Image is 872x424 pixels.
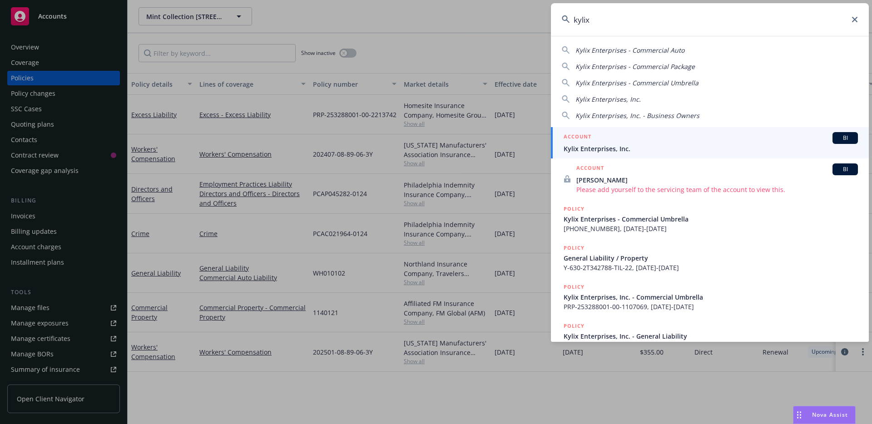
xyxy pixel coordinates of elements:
[551,277,869,316] a: POLICYKylix Enterprises, Inc. - Commercial UmbrellaPRP-253288001-00-1107069, [DATE]-[DATE]
[564,224,858,233] span: [PHONE_NUMBER], [DATE]-[DATE]
[551,127,869,158] a: ACCOUNTBIKylix Enterprises, Inc.
[836,165,854,173] span: BI
[575,111,699,120] span: Kylix Enterprises, Inc. - Business Owners
[575,62,695,71] span: Kylix Enterprises - Commercial Package
[836,134,854,142] span: BI
[793,406,805,424] div: Drag to move
[564,253,858,263] span: General Liability / Property
[564,331,858,341] span: Kylix Enterprises, Inc. - General Liability
[564,204,585,213] h5: POLICY
[564,302,858,311] span: PRP-253288001-00-1107069, [DATE]-[DATE]
[564,292,858,302] span: Kylix Enterprises, Inc. - Commercial Umbrella
[564,282,585,291] h5: POLICY
[564,243,585,252] h5: POLICY
[551,199,869,238] a: POLICYKylix Enterprises - Commercial Umbrella[PHONE_NUMBER], [DATE]-[DATE]
[576,175,858,185] span: [PERSON_NAME]
[812,411,848,419] span: Nova Assist
[564,214,858,224] span: Kylix Enterprises - Commercial Umbrella
[575,46,684,54] span: Kylix Enterprises - Commercial Auto
[564,321,585,330] h5: POLICY
[551,238,869,277] a: POLICYGeneral Liability / PropertyY-630-2T342788-TIL-22, [DATE]-[DATE]
[575,79,699,87] span: Kylix Enterprises - Commercial Umbrella
[576,185,858,194] span: Please add yourself to the servicing team of the account to view this.
[564,263,858,272] span: Y-630-2T342788-TIL-22, [DATE]-[DATE]
[564,144,858,153] span: Kylix Enterprises, Inc.
[564,341,858,350] span: 103GL021307702, [DATE]-[DATE]
[576,163,604,174] h5: ACCOUNT
[551,3,869,36] input: Search...
[564,132,591,143] h5: ACCOUNT
[551,316,869,355] a: POLICYKylix Enterprises, Inc. - General Liability103GL021307702, [DATE]-[DATE]
[575,95,641,104] span: Kylix Enterprises, Inc.
[551,158,869,199] a: ACCOUNTBI[PERSON_NAME]Please add yourself to the servicing team of the account to view this.
[793,406,856,424] button: Nova Assist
